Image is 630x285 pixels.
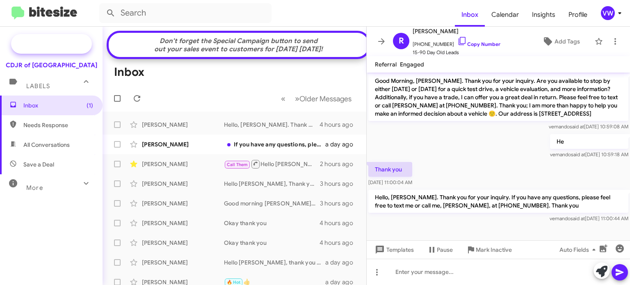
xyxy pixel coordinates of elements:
[601,6,615,20] div: vw
[320,121,360,129] div: 4 hours ago
[559,242,599,257] span: Auto Fields
[227,162,248,167] span: Call Them
[276,90,290,107] button: Previous
[562,3,594,27] a: Profile
[26,184,43,192] span: More
[142,180,224,188] div: [PERSON_NAME]
[320,199,360,207] div: 3 hours ago
[142,258,224,267] div: [PERSON_NAME]
[368,179,412,185] span: [DATE] 11:00:04 AM
[594,6,621,20] button: vw
[325,258,360,267] div: a day ago
[142,121,224,129] div: [PERSON_NAME]
[224,159,320,169] div: Hello [PERSON_NAME], thank you for your inquiry. If you have any questions, please text me or cal...
[373,242,414,257] span: Templates
[476,242,512,257] span: Mark Inactive
[6,61,97,69] div: CDJR of [GEOGRAPHIC_DATA]
[485,3,525,27] a: Calendar
[23,141,70,149] span: All Conversations
[375,61,397,68] span: Referral
[457,41,500,47] a: Copy Number
[550,134,628,149] p: He
[142,239,224,247] div: [PERSON_NAME]
[368,73,628,121] p: Good Morning, [PERSON_NAME]. Thank you for your inquiry. Are you available to stop by either [DAT...
[325,140,360,148] div: a day ago
[11,34,92,54] a: Special Campaign
[224,199,320,207] div: Good morning [PERSON_NAME], I've been trying to call you. I was interested in knowing what's goin...
[142,160,224,168] div: [PERSON_NAME]
[295,93,299,104] span: »
[553,242,605,257] button: Auto Fields
[549,123,628,130] span: vernando [DATE] 10:59:08 AM
[320,160,360,168] div: 2 hours ago
[227,280,241,285] span: 🔥 Hot
[224,239,320,247] div: Okay thank you
[224,180,320,188] div: Hello [PERSON_NAME], Thank you for your inquiry. Are you available to stop by either [DATE] or [D...
[23,121,93,129] span: Needs Response
[399,34,404,48] span: R
[99,3,272,23] input: Search
[224,140,325,148] div: If you have any questions, please text me or call me [PERSON_NAME] AKA Dr V. at [PHONE_NUMBER]
[413,36,500,48] span: [PHONE_NUMBER]
[36,40,85,48] span: Special Campaign
[299,94,352,103] span: Older Messages
[320,219,360,227] div: 4 hours ago
[87,101,93,109] span: (1)
[550,215,628,221] span: vernando [DATE] 11:00:44 AM
[276,90,356,107] nav: Page navigation example
[281,93,285,104] span: «
[142,199,224,207] div: [PERSON_NAME]
[437,242,453,257] span: Pause
[571,151,585,157] span: said at
[368,162,412,177] p: Thank you
[550,151,628,157] span: vernando [DATE] 10:59:18 AM
[571,215,585,221] span: said at
[142,219,224,227] div: [PERSON_NAME]
[26,82,50,90] span: Labels
[570,123,584,130] span: said at
[455,3,485,27] a: Inbox
[368,190,628,213] p: Hello, [PERSON_NAME]. Thank you for your inquiry. If you have any questions, please feel free to ...
[320,180,360,188] div: 3 hours ago
[530,34,591,49] button: Add Tags
[459,242,518,257] button: Mark Inactive
[224,258,325,267] div: Hello [PERSON_NAME], thank you for the inquiry. The website has been sent over to you. If you hav...
[142,140,224,148] div: [PERSON_NAME]
[290,90,356,107] button: Next
[367,242,420,257] button: Templates
[114,66,144,79] h1: Inbox
[224,121,320,129] div: Hello, [PERSON_NAME]. Thank you for your inquiry. If you have any questions, please feel free to ...
[224,219,320,227] div: Okay thank you
[413,48,500,57] span: 15-90 Day Old Leads
[400,61,424,68] span: Engaged
[420,242,459,257] button: Pause
[555,34,580,49] span: Add Tags
[320,239,360,247] div: 4 hours ago
[413,26,500,36] span: [PERSON_NAME]
[525,3,562,27] a: Insights
[113,37,365,53] div: Don't forget the Special Campaign button to send out your sales event to customers for [DATE] [DA...
[23,160,54,169] span: Save a Deal
[23,101,93,109] span: Inbox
